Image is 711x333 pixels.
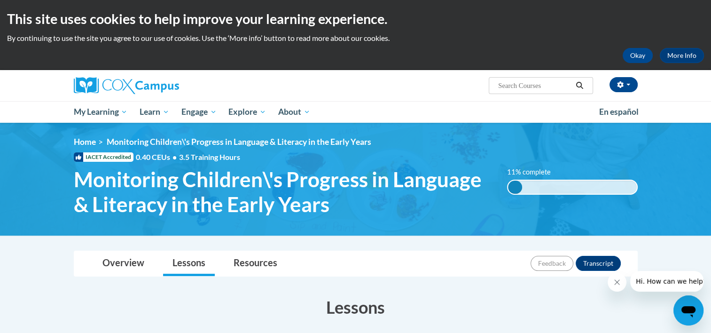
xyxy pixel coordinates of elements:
[74,77,179,94] img: Cox Campus
[7,33,704,43] p: By continuing to use the site you agree to our use of cookies. Use the ‘More info’ button to read...
[74,152,133,162] span: IACET Accredited
[179,152,240,161] span: 3.5 Training Hours
[576,256,621,271] button: Transcript
[508,181,522,194] div: 11% complete
[136,152,179,162] span: 0.40 CEUs
[593,102,645,122] a: En español
[507,167,561,177] label: 11% complete
[228,106,266,118] span: Explore
[74,77,252,94] a: Cox Campus
[73,106,127,118] span: My Learning
[608,273,626,292] iframe: Close message
[6,7,76,14] span: Hi. How can we help?
[531,256,573,271] button: Feedback
[172,152,177,161] span: •
[623,48,653,63] button: Okay
[68,101,134,123] a: My Learning
[224,251,287,276] a: Resources
[673,295,703,325] iframe: Button to launch messaging window
[609,77,638,92] button: Account Settings
[272,101,316,123] a: About
[107,137,371,147] span: Monitoring Children\'s Progress in Language & Literacy in the Early Years
[93,251,154,276] a: Overview
[175,101,223,123] a: Engage
[222,101,272,123] a: Explore
[60,101,652,123] div: Main menu
[497,80,572,91] input: Search Courses
[74,137,96,147] a: Home
[74,295,638,319] h3: Lessons
[7,9,704,28] h2: This site uses cookies to help improve your learning experience.
[140,106,169,118] span: Learn
[660,48,704,63] a: More Info
[572,80,586,91] button: Search
[630,271,703,292] iframe: Message from company
[599,107,639,117] span: En español
[278,106,310,118] span: About
[133,101,175,123] a: Learn
[74,167,493,217] span: Monitoring Children\'s Progress in Language & Literacy in the Early Years
[163,251,215,276] a: Lessons
[181,106,217,118] span: Engage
